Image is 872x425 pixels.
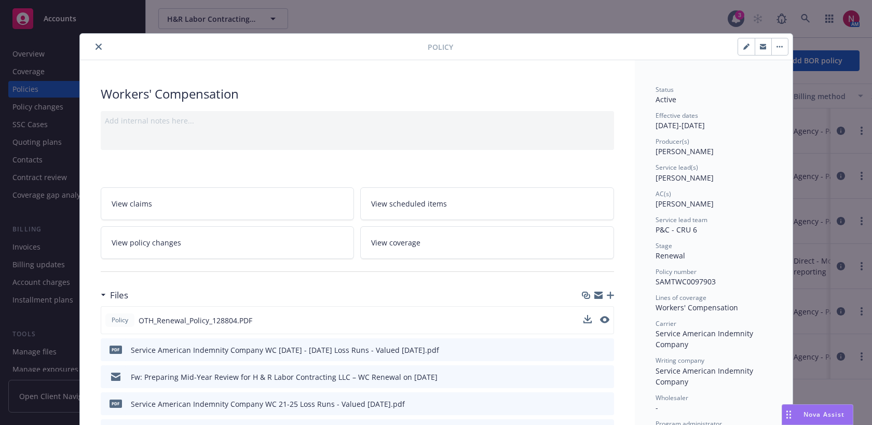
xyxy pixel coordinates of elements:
[656,85,674,94] span: Status
[656,267,697,276] span: Policy number
[656,366,755,387] span: Service American Indemnity Company
[428,42,453,52] span: Policy
[656,163,698,172] span: Service lead(s)
[360,226,614,259] a: View coverage
[656,303,738,312] span: Workers' Compensation
[656,393,688,402] span: Wholesaler
[112,237,181,248] span: View policy changes
[803,410,844,419] span: Nova Assist
[656,94,676,104] span: Active
[92,40,105,53] button: close
[131,372,438,382] div: Fw: Preparing Mid-Year Review for H & R Labor Contracting LLC – WC Renewal on [DATE]
[782,405,795,424] div: Drag to move
[584,399,592,409] button: download file
[112,198,152,209] span: View claims
[782,404,853,425] button: Nova Assist
[131,345,439,355] div: Service American Indemnity Company WC [DATE] - [DATE] Loss Runs - Valued [DATE].pdf
[110,289,128,302] h3: Files
[656,111,772,131] div: [DATE] - [DATE]
[584,345,592,355] button: download file
[139,315,252,326] span: OTH_Renewal_Policy_128804.PDF
[656,189,671,198] span: AC(s)
[101,289,128,302] div: Files
[601,399,610,409] button: preview file
[656,241,672,250] span: Stage
[601,372,610,382] button: preview file
[656,173,714,183] span: [PERSON_NAME]
[584,372,592,382] button: download file
[656,328,755,349] span: Service American Indemnity Company
[656,199,714,209] span: [PERSON_NAME]
[101,187,355,220] a: View claims
[105,115,610,126] div: Add internal notes here...
[600,315,609,326] button: preview file
[656,319,676,328] span: Carrier
[656,293,706,302] span: Lines of coverage
[601,345,610,355] button: preview file
[371,237,420,248] span: View coverage
[600,316,609,323] button: preview file
[131,399,405,409] div: Service American Indemnity Company WC 21-25 Loss Runs - Valued [DATE].pdf
[110,316,130,325] span: Policy
[371,198,447,209] span: View scheduled items
[110,346,122,353] span: pdf
[101,226,355,259] a: View policy changes
[656,215,707,224] span: Service lead team
[656,111,698,120] span: Effective dates
[101,85,614,103] div: Workers' Compensation
[656,137,689,146] span: Producer(s)
[656,251,685,261] span: Renewal
[656,225,697,235] span: P&C - CRU 6
[656,403,658,413] span: -
[656,277,716,286] span: SAMTWC0097903
[656,146,714,156] span: [PERSON_NAME]
[583,315,592,326] button: download file
[583,315,592,323] button: download file
[656,356,704,365] span: Writing company
[360,187,614,220] a: View scheduled items
[110,400,122,407] span: pdf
